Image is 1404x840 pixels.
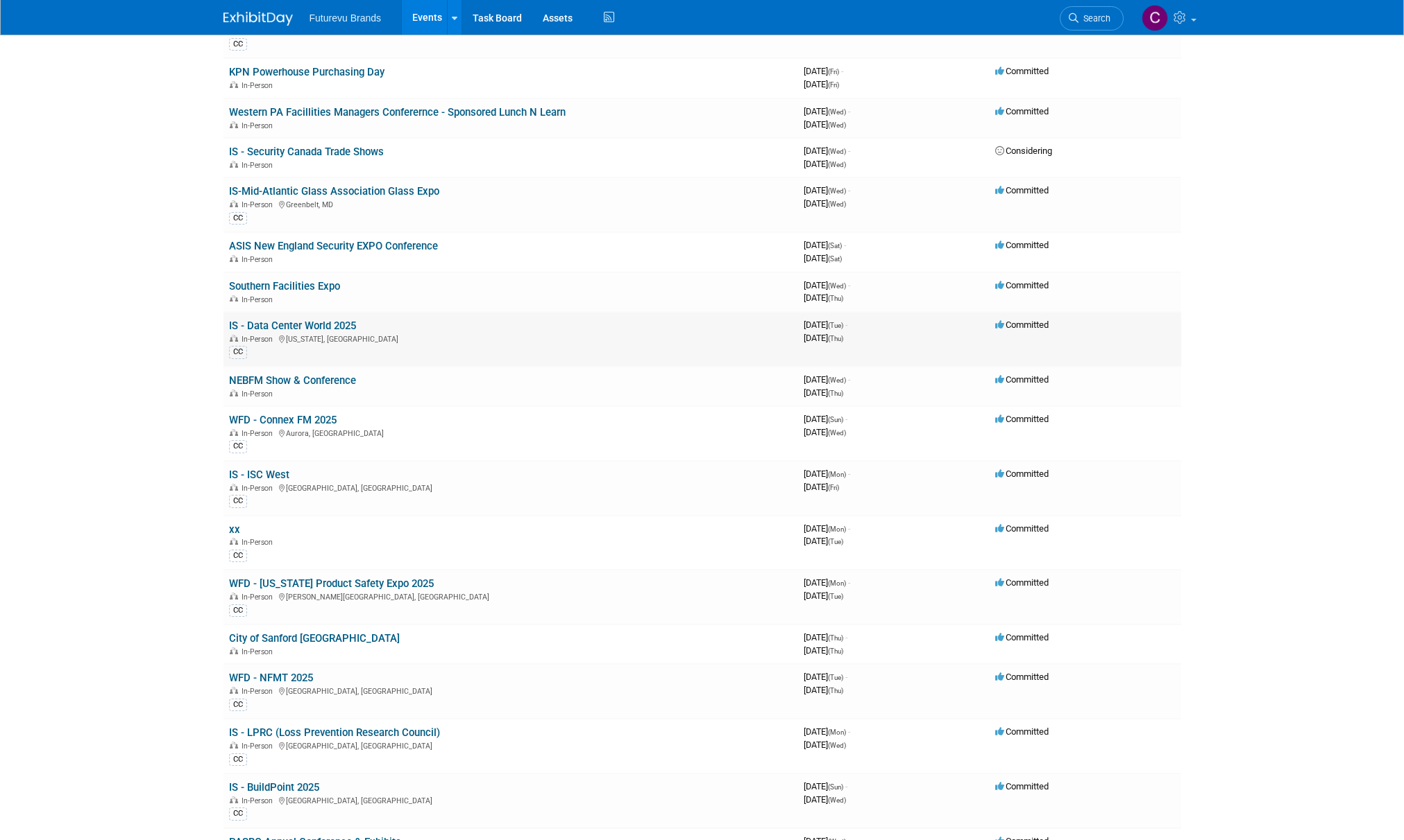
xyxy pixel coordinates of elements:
div: CC [229,440,247,453]
span: (Mon) [828,525,846,533]
span: [DATE] [804,387,843,398]
span: [DATE] [804,106,850,116]
a: WFD - Connex FM 2025 [229,414,337,426]
span: Committed [995,280,1049,290]
img: In-Person Event [230,429,238,436]
img: In-Person Event [230,255,238,262]
span: - [848,577,850,588]
span: [DATE] [804,794,846,805]
span: [DATE] [804,685,843,695]
span: (Thu) [828,335,843,342]
span: Committed [995,781,1049,791]
span: - [848,374,850,385]
span: (Wed) [828,108,846,116]
span: (Wed) [828,121,846,129]
span: In-Person [242,335,277,344]
span: [DATE] [804,427,846,437]
span: [DATE] [804,672,847,682]
span: - [845,414,847,424]
div: [GEOGRAPHIC_DATA], [GEOGRAPHIC_DATA] [229,794,793,805]
div: CC [229,604,247,617]
span: [DATE] [804,159,846,169]
span: Committed [995,374,1049,385]
a: ASIS New England Security EXPO Conference [229,240,438,252]
img: In-Person Event [230,593,238,600]
span: (Wed) [828,187,846,195]
a: WFD - [US_STATE] Product Safety Expo 2025 [229,577,434,590]
span: [DATE] [804,198,846,209]
span: In-Person [242,27,277,36]
span: [DATE] [804,280,850,290]
span: - [848,280,850,290]
span: - [848,146,850,156]
span: Committed [995,469,1049,479]
div: CC [229,550,247,562]
img: In-Person Event [230,200,238,207]
span: Committed [995,726,1049,737]
a: xx [229,523,240,536]
a: WFD - NFMT 2025 [229,672,313,684]
img: CHERYL CLOWES [1142,5,1168,31]
span: (Fri) [828,68,839,76]
div: CC [229,753,247,766]
img: In-Person Event [230,121,238,128]
span: [DATE] [804,292,843,303]
span: (Thu) [828,634,843,642]
span: Committed [995,106,1049,116]
span: (Tue) [828,593,843,600]
span: Search [1079,13,1110,24]
span: In-Person [242,161,277,170]
span: Considering [995,146,1052,156]
span: [DATE] [804,632,847,642]
a: NEBFM Show & Conference [229,374,356,387]
span: (Mon) [828,471,846,478]
span: [DATE] [804,119,846,130]
div: [GEOGRAPHIC_DATA], [GEOGRAPHIC_DATA] [229,685,793,696]
span: (Thu) [828,687,843,694]
span: (Wed) [828,200,846,208]
img: In-Person Event [230,81,238,88]
span: [DATE] [804,523,850,534]
span: Committed [995,632,1049,642]
div: CC [229,346,247,358]
img: In-Person Event [230,647,238,654]
span: [DATE] [804,590,843,601]
img: In-Person Event [230,538,238,545]
div: CC [229,807,247,820]
span: Committed [995,672,1049,682]
span: In-Person [242,81,277,90]
div: CC [229,699,247,711]
div: [GEOGRAPHIC_DATA], [GEOGRAPHIC_DATA] [229,740,793,751]
span: - [845,632,847,642]
a: Search [1060,6,1124,30]
span: [DATE] [804,740,846,750]
div: CC [229,212,247,225]
div: [PERSON_NAME][GEOGRAPHIC_DATA], [GEOGRAPHIC_DATA] [229,590,793,602]
span: - [845,672,847,682]
span: [DATE] [804,482,839,492]
span: Committed [995,185,1049,195]
span: In-Person [242,429,277,438]
div: CC [229,495,247,507]
span: Futurevu Brands [310,12,382,24]
span: (Wed) [828,742,846,749]
span: [DATE] [804,536,843,546]
span: [DATE] [804,79,839,89]
span: (Tue) [828,538,843,545]
span: Committed [995,523,1049,534]
img: In-Person Event [230,484,238,491]
div: [GEOGRAPHIC_DATA], [GEOGRAPHIC_DATA] [229,482,793,493]
span: [DATE] [804,577,850,588]
span: (Thu) [828,647,843,655]
span: (Fri) [828,81,839,89]
span: Committed [995,240,1049,250]
span: (Tue) [828,674,843,681]
span: [DATE] [804,414,847,424]
a: IS - Data Center World 2025 [229,320,356,332]
span: In-Person [242,687,277,696]
span: Committed [995,414,1049,424]
span: - [848,185,850,195]
span: [DATE] [804,146,850,156]
a: Southern Facilities Expo [229,280,340,292]
span: (Sun) [828,416,843,423]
